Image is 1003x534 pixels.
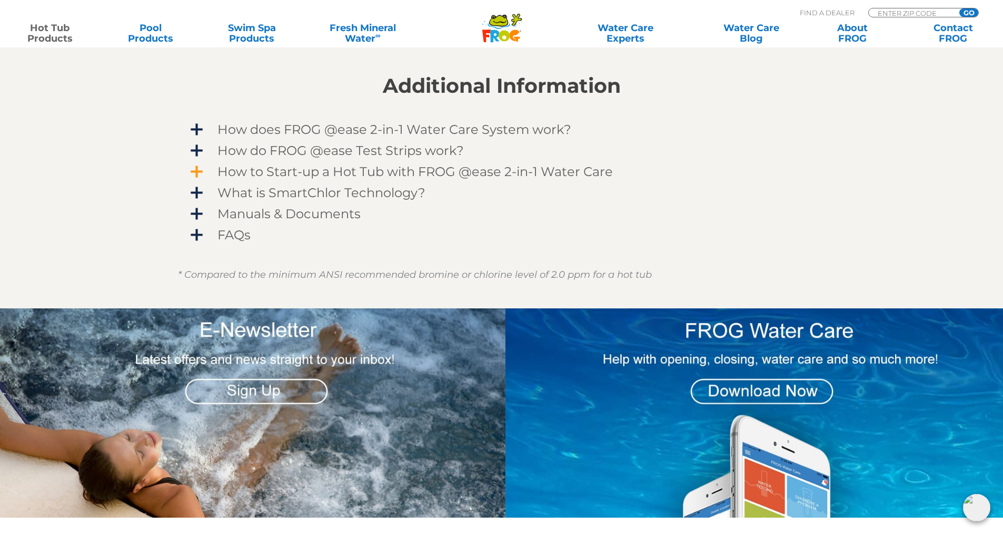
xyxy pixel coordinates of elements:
a: How do FROG @ease Test Strips work? [178,140,826,161]
span: How does FROG @ease 2-in-1 Water Care System work? [202,122,815,137]
a: How does FROG @ease 2-in-1 Water Care System work? [178,119,826,140]
a: PoolProducts [112,23,190,44]
span: FAQs [202,228,815,242]
a: AboutFROG [813,23,891,44]
a: Swim SpaProducts [213,23,291,44]
span: Manuals & Documents [202,207,815,221]
input: Zip Code Form [877,8,948,17]
a: ContactFROG [914,23,992,44]
span: What is SmartChlor Technology? [202,186,815,200]
span: How to Start-up a Hot Tub with FROG @ease 2-in-1 Water Care [202,164,815,179]
a: Water CareBlog [712,23,790,44]
a: Water CareExperts [562,23,689,44]
a: How to Start-up a Hot Tub with FROG @ease 2-in-1 Water Care [178,161,826,182]
h2: Additional Information [178,74,826,98]
input: GO [959,8,978,17]
img: openIcon [963,494,990,521]
a: What is SmartChlor Technology? [178,182,826,203]
a: Hot TubProducts [11,23,89,44]
a: FAQs [178,224,826,246]
sup: ∞ [375,31,381,40]
em: * Compared to the minimum ANSI recommended bromine or chlorine level of 2.0 ppm for a hot tub [178,269,652,280]
p: Find A Dealer [800,8,855,17]
a: Fresh MineralWater∞ [313,23,412,44]
a: Manuals & Documents [178,203,826,225]
span: How do FROG @ease Test Strips work? [202,143,815,158]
